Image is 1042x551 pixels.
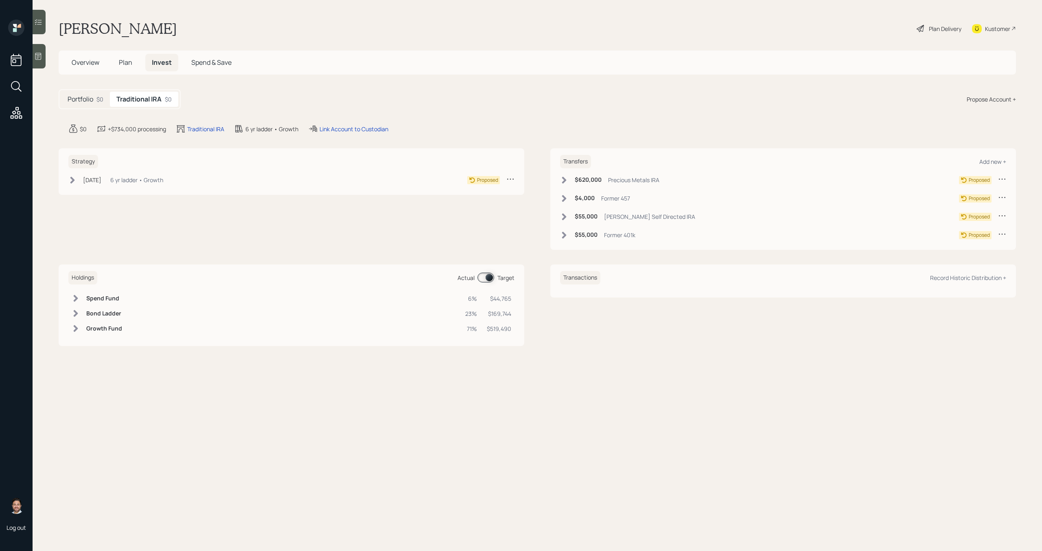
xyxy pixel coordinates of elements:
[108,125,166,133] div: +$734,000 processing
[487,324,511,333] div: $519,490
[575,231,598,238] h6: $55,000
[86,310,122,317] h6: Bond Ladder
[110,176,163,184] div: 6 yr ladder • Growth
[560,155,591,168] h6: Transfers
[575,195,595,202] h6: $4,000
[608,176,659,184] div: Precious Metals IRA
[72,58,99,67] span: Overview
[458,273,475,282] div: Actual
[487,309,511,318] div: $169,744
[320,125,388,133] div: Link Account to Custodian
[967,95,1016,104] div: Propose Account +
[979,158,1006,165] div: Add new +
[86,295,122,302] h6: Spend Fund
[575,213,598,220] h6: $55,000
[80,125,87,133] div: $0
[985,24,1010,33] div: Kustomer
[68,95,93,103] h5: Portfolio
[59,20,177,37] h1: [PERSON_NAME]
[604,212,695,221] div: [PERSON_NAME] Self Directed IRA
[969,213,990,220] div: Proposed
[83,176,101,184] div: [DATE]
[604,231,635,239] div: Former 401k
[245,125,298,133] div: 6 yr ladder • Growth
[969,176,990,184] div: Proposed
[119,58,132,67] span: Plan
[96,95,103,104] div: $0
[8,498,24,514] img: michael-russo-headshot.png
[465,294,477,303] div: 6%
[68,155,98,168] h6: Strategy
[465,324,477,333] div: 71%
[930,274,1006,282] div: Record Historic Distribution +
[487,294,511,303] div: $44,765
[969,231,990,239] div: Proposed
[477,176,498,184] div: Proposed
[187,125,224,133] div: Traditional IRA
[969,195,990,202] div: Proposed
[165,95,172,104] div: $0
[152,58,172,67] span: Invest
[68,271,97,284] h6: Holdings
[116,95,162,103] h5: Traditional IRA
[465,309,477,318] div: 23%
[575,176,602,183] h6: $620,000
[86,325,122,332] h6: Growth Fund
[191,58,232,67] span: Spend & Save
[929,24,961,33] div: Plan Delivery
[601,194,630,203] div: Former 457
[497,273,514,282] div: Target
[560,271,600,284] h6: Transactions
[7,524,26,531] div: Log out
